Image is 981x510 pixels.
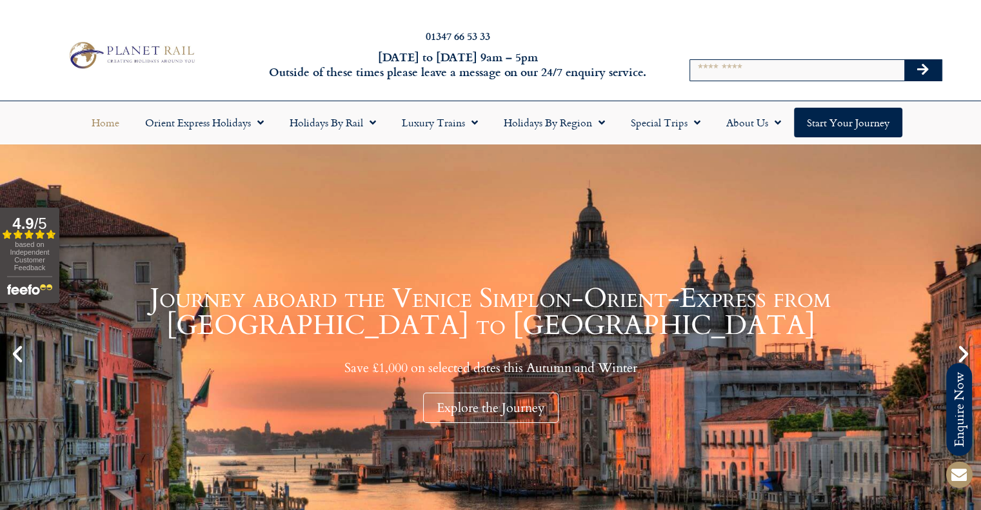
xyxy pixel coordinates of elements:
a: Luxury Trains [389,108,491,137]
button: Search [904,60,942,81]
h1: Journey aboard the Venice Simplon-Orient-Express from [GEOGRAPHIC_DATA] to [GEOGRAPHIC_DATA] [32,285,949,339]
a: Holidays by Rail [277,108,389,137]
p: Save £1,000 on selected dates this Autumn and Winter [32,360,949,376]
div: Previous slide [6,343,28,365]
a: Start your Journey [794,108,902,137]
h6: [DATE] to [DATE] 9am – 5pm Outside of these times please leave a message on our 24/7 enquiry serv... [265,50,651,80]
a: About Us [713,108,794,137]
a: Orient Express Holidays [132,108,277,137]
nav: Menu [6,108,975,137]
div: Next slide [953,343,975,365]
img: Planet Rail Train Holidays Logo [64,39,198,72]
a: Special Trips [618,108,713,137]
a: Home [79,108,132,137]
a: Holidays by Region [491,108,618,137]
a: 01347 66 53 33 [426,28,490,43]
div: Explore the Journey [423,393,559,423]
